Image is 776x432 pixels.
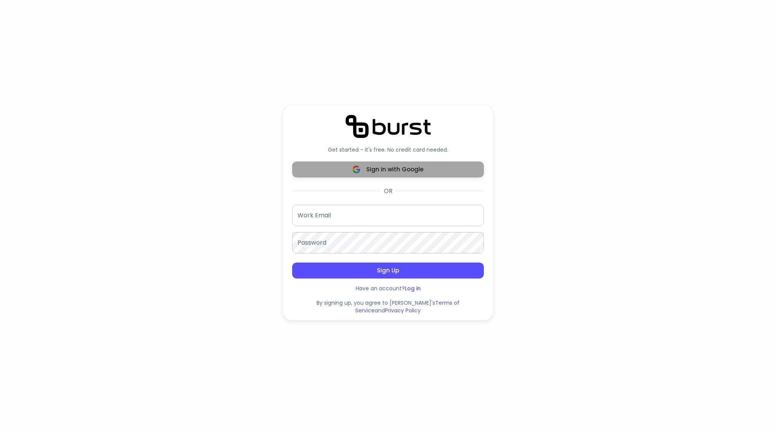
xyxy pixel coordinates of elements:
[292,263,484,279] button: Sign Up
[345,115,431,138] img: Logo
[292,161,484,177] button: GoogleSign in with Google
[384,187,393,196] p: OR
[353,166,360,173] img: Google
[356,285,421,293] p: Have an account?
[292,299,484,314] p: By signing up, you agree to [PERSON_NAME]'s and
[405,285,421,292] a: Log in
[328,146,448,153] p: Get started - it's free. No credit card needed.
[355,299,460,314] a: Terms of Service
[301,266,475,275] span: Sign Up
[301,165,475,174] span: Sign in with Google
[385,307,421,314] a: Privacy Policy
